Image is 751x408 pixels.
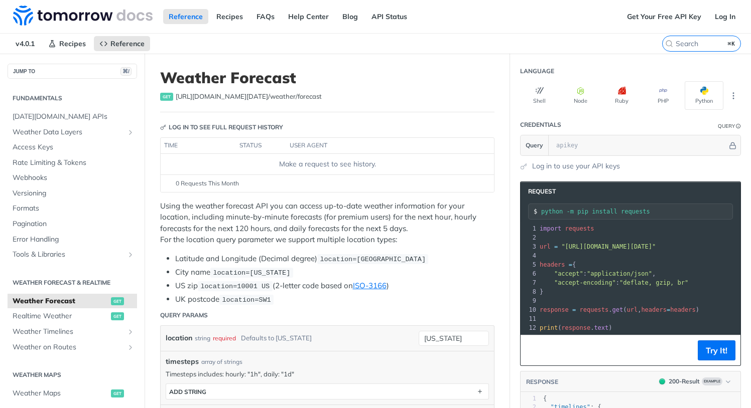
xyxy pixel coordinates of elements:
[366,9,413,24] a: API Status
[13,327,124,337] span: Weather Timelines
[201,357,242,366] div: array of strings
[353,281,387,290] a: ISO-3166
[110,39,145,48] span: Reference
[520,81,559,110] button: Shell
[94,36,150,51] a: Reference
[160,93,173,101] span: get
[8,201,137,216] a: Formats
[554,270,583,277] span: "accept"
[520,67,554,76] div: Language
[521,305,538,314] div: 10
[594,324,608,331] span: text
[43,36,91,51] a: Recipes
[659,378,665,384] span: 200
[540,279,688,286] span: :
[236,138,286,154] th: status
[718,122,741,130] div: QueryInformation
[521,323,538,332] div: 12
[521,314,538,323] div: 11
[320,256,426,263] span: location=[GEOGRAPHIC_DATA]
[13,296,108,306] span: Weather Forecast
[8,232,137,247] a: Error Handling
[160,311,208,320] div: Query Params
[13,142,135,152] span: Access Keys
[175,253,494,265] li: Latitude and Longitude (Decimal degree)
[8,140,137,155] a: Access Keys
[526,343,540,358] button: Copy to clipboard
[532,161,620,171] a: Log in to use your API keys
[8,64,137,79] button: JUMP TO⌘/
[175,267,494,278] li: City name
[166,384,488,399] button: ADD string
[619,279,688,286] span: "deflate, gzip, br"
[13,342,124,352] span: Weather on Routes
[127,251,135,259] button: Show subpages for Tools & Libraries
[176,179,239,188] span: 0 Requests This Month
[13,188,135,198] span: Versioning
[540,288,543,295] span: }
[163,9,208,24] a: Reference
[120,67,132,76] span: ⌘/
[540,261,565,268] span: headers
[540,261,576,268] span: {
[654,376,735,386] button: 200200-ResultExample
[8,109,137,124] a: [DATE][DOMAIN_NAME] APIs
[8,247,137,262] a: Tools & LibrariesShow subpages for Tools & Libraries
[59,39,86,48] span: Recipes
[521,251,538,260] div: 4
[200,283,270,290] span: location=10001 US
[572,306,576,313] span: =
[627,306,638,313] span: url
[554,279,616,286] span: "accept-encoding"
[8,155,137,170] a: Rate Limiting & Tokens
[8,370,137,379] h2: Weather Maps
[166,369,489,378] p: Timesteps includes: hourly: "1h", daily: "1d"
[161,138,236,154] th: time
[337,9,363,24] a: Blog
[13,219,135,229] span: Pagination
[13,6,153,26] img: Tomorrow.io Weather API Docs
[541,208,732,215] input: Request instructions
[540,225,561,232] span: import
[166,331,192,345] label: location
[13,127,124,137] span: Weather Data Layers
[736,124,741,129] i: Information
[702,377,722,385] span: Example
[612,306,623,313] span: get
[13,311,108,321] span: Realtime Weather
[561,324,590,331] span: response
[521,394,536,403] div: 1
[13,250,124,260] span: Tools & Libraries
[286,138,474,154] th: user agent
[698,340,735,360] button: Try It!
[8,278,137,287] h2: Weather Forecast & realtime
[8,170,137,185] a: Webhooks
[540,243,551,250] span: url
[211,9,248,24] a: Recipes
[621,9,707,24] a: Get Your Free API Key
[729,91,738,100] svg: More ellipsis
[213,269,290,277] span: location=[US_STATE]
[127,343,135,351] button: Show subpages for Weather on Routes
[587,270,652,277] span: "application/json"
[213,331,236,345] div: required
[175,280,494,292] li: US zip (2-letter code based on )
[160,200,494,246] p: Using the weather forecast API you can access up-to-date weather information for your location, i...
[251,9,280,24] a: FAQs
[685,81,723,110] button: Python
[176,92,322,102] span: https://api.tomorrow.io/v4/weather/forecast
[8,125,137,140] a: Weather Data LayersShow subpages for Weather Data Layers
[175,294,494,305] li: UK postcode
[526,141,543,150] span: Query
[669,377,700,386] div: 200 - Result
[8,294,137,309] a: Weather Forecastget
[520,120,561,129] div: Credentials
[169,388,206,395] div: ADD string
[725,39,738,49] kbd: ⌘K
[521,135,549,155] button: Query
[160,69,494,87] h1: Weather Forecast
[580,306,609,313] span: requests
[10,36,40,51] span: v4.0.1
[602,81,641,110] button: Ruby
[569,261,572,268] span: =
